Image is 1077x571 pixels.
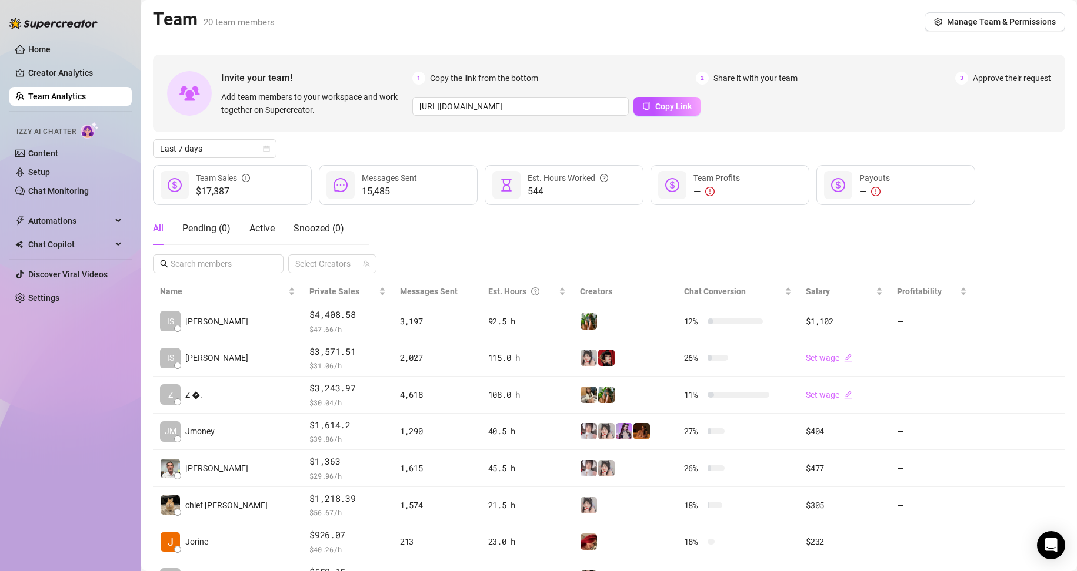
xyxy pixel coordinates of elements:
div: Est. Hours [488,285,556,298]
span: JM [165,425,176,438]
span: team [363,260,370,267]
span: search [160,260,168,268]
td: — [890,377,974,414]
span: $ 40.26 /h [309,543,386,555]
a: Set wageedit [806,353,852,362]
td: — [890,340,974,377]
span: thunderbolt [15,216,25,226]
th: Name [153,280,302,303]
img: PantheraX [633,423,650,439]
a: Content [28,149,58,158]
span: 11 % [684,388,703,401]
span: Automations [28,211,112,230]
div: 1,615 [400,462,474,475]
div: 115.0 h [488,351,566,364]
img: Rosie [581,423,597,439]
span: 544 [528,184,608,199]
div: $305 [806,499,883,512]
span: Manage Team & Permissions [947,17,1056,26]
span: Profitability [897,287,942,296]
a: Chat Monitoring [28,186,89,196]
img: chief keef [161,495,180,515]
a: Team Analytics [28,92,86,101]
span: Z �. [185,388,202,401]
span: Jmoney [185,425,215,438]
span: Add team members to your workspace and work together on Supercreator. [221,90,408,116]
span: Messages Sent [362,173,417,183]
a: Settings [28,293,59,303]
td: — [890,523,974,560]
span: calendar [263,145,270,152]
span: Z [168,388,173,401]
span: 20 team members [204,17,275,28]
div: 1,290 [400,425,474,438]
td: — [890,487,974,524]
span: dollar-circle [831,178,845,192]
div: Est. Hours Worked [528,172,608,184]
span: hourglass [499,178,514,192]
span: question-circle [531,285,539,298]
div: 4,618 [400,388,474,401]
div: 108.0 h [488,388,566,401]
div: — [859,184,890,199]
span: 1 [412,72,425,85]
img: Sabrina [598,387,615,403]
span: $ 31.06 /h [309,360,386,371]
span: [PERSON_NAME] [185,351,248,364]
a: Discover Viral Videos [28,270,108,279]
span: Copy the link from the bottom [430,72,538,85]
div: Open Intercom Messenger [1037,531,1065,559]
span: Private Sales [309,287,359,296]
div: 23.0 h [488,535,566,548]
span: 3 [955,72,968,85]
span: Approve their request [973,72,1051,85]
span: IS [167,315,174,328]
img: Sabrina [581,313,597,330]
img: logo-BBDzfeDw.svg [9,18,98,29]
span: $926.07 [309,528,386,542]
div: 2,027 [400,351,474,364]
span: 18 % [684,499,703,512]
img: Jorine [161,532,180,552]
span: Messages Sent [400,287,458,296]
div: 1,574 [400,499,474,512]
span: $1,218.39 [309,492,386,506]
span: question-circle [600,172,608,184]
span: Name [160,285,286,298]
img: Ani [598,460,615,476]
img: Mich [581,533,597,550]
a: Creator Analytics [28,63,122,82]
span: $1,363 [309,455,386,469]
span: $ 47.66 /h [309,323,386,335]
span: $ 56.67 /h [309,506,386,518]
div: 45.5 h [488,462,566,475]
span: Chat Copilot [28,235,112,254]
div: 40.5 h [488,425,566,438]
span: Last 7 days [160,140,269,157]
th: Creators [573,280,677,303]
span: Payouts [859,173,890,183]
span: Copy Link [655,102,692,111]
span: edit [844,391,852,399]
span: Jorine [185,535,208,548]
div: 3,197 [400,315,474,328]
span: IS [167,351,174,364]
span: exclamation-circle [871,187,881,196]
span: dollar-circle [665,178,679,192]
td: — [890,414,974,451]
h2: Team [153,8,275,31]
span: 27 % [684,425,703,438]
span: 2 [696,72,709,85]
span: message [334,178,348,192]
td: — [890,450,974,487]
img: Kisa [616,423,632,439]
span: info-circle [242,172,250,184]
span: 26 % [684,462,703,475]
td: — [890,303,974,340]
input: Search members [171,257,267,270]
img: AI Chatter [81,122,99,139]
span: $3,243.97 [309,381,386,395]
span: copy [642,102,651,110]
div: 213 [400,535,474,548]
span: $ 29.96 /h [309,470,386,482]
